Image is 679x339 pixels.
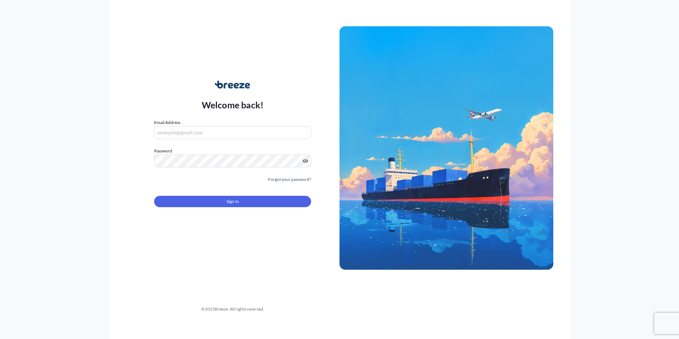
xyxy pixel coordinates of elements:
input: example@gmail.com [154,126,311,139]
label: Password [154,147,311,155]
span: Sign In [227,198,239,205]
label: Email Address [154,119,180,126]
a: Forgot your password? [268,176,311,183]
button: Sign In [154,196,311,207]
div: © 2025 Breeze. All rights reserved. [126,306,339,313]
img: Ship illustration [339,26,553,269]
p: Welcome back! [202,99,264,111]
button: Show password [303,158,308,164]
